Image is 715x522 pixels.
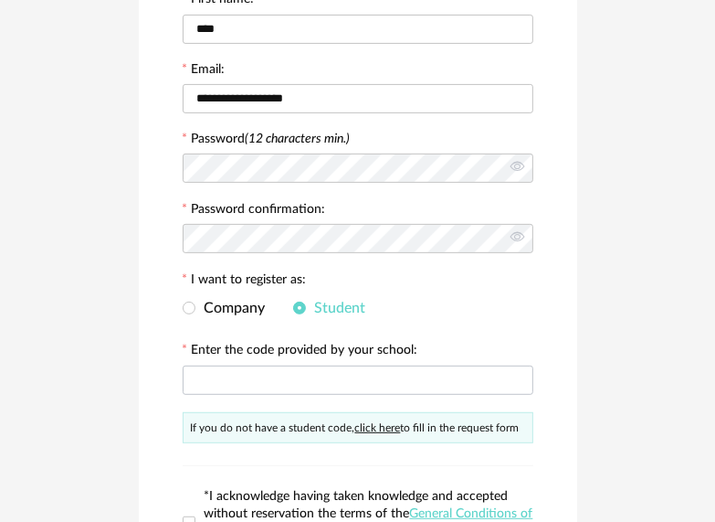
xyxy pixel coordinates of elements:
[246,133,351,145] i: (12 characters min.)
[192,133,351,145] label: Password
[355,422,401,433] a: click here
[183,412,533,443] div: If you do not have a student code, to fill in the request form
[183,344,418,360] label: Enter the code provided by your school:
[183,273,307,290] label: I want to register as:
[183,203,326,219] label: Password confirmation:
[183,63,226,80] label: Email:
[306,301,366,315] span: Student
[195,301,266,315] span: Company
